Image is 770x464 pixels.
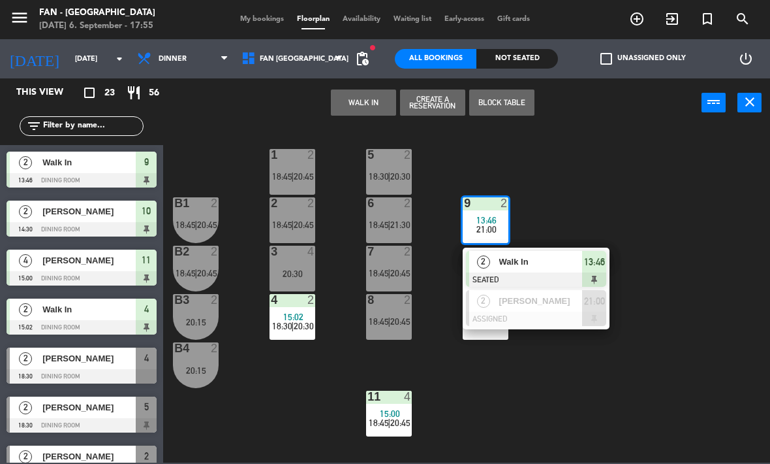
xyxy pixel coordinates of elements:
span: My bookings [234,16,290,23]
span: BOOK TABLE [619,8,654,30]
span: 2 [477,295,490,308]
div: 4 [271,294,271,306]
span: 21:00 [584,293,605,309]
span: [PERSON_NAME] [42,352,136,365]
span: pending_actions [354,51,370,67]
button: menu [10,8,29,32]
span: 20:45 [390,268,410,278]
span: 2 [19,156,32,169]
i: crop_square [82,85,97,101]
span: 20:45 [390,316,410,327]
span: SEARCH [725,8,760,30]
div: 2 [404,149,412,161]
span: 10 [142,203,151,219]
div: Fan - [GEOGRAPHIC_DATA] [39,7,155,20]
span: | [388,418,390,428]
i: power_input [706,94,722,110]
i: filter_list [26,118,42,134]
span: fiber_manual_record [369,44,377,52]
span: [PERSON_NAME] [499,294,583,308]
span: 15:02 [283,312,303,322]
div: All Bookings [395,49,476,69]
div: 3 [271,246,271,257]
span: 9 [144,154,149,170]
i: arrow_drop_down [112,51,127,67]
span: 5 [144,399,149,415]
span: 18:45 [272,220,292,230]
span: 20:45 [294,220,314,230]
button: close [737,93,762,112]
span: Walk In [42,156,136,169]
span: | [194,268,197,278]
div: 2 [307,294,315,306]
span: Fan [GEOGRAPHIC_DATA] [260,55,348,63]
span: 18:45 [272,171,292,182]
div: 1 [271,149,271,161]
span: 2 [19,352,32,365]
div: 2 [404,294,412,306]
div: 2 [307,197,315,209]
div: Not seated [476,49,558,69]
span: 11 [142,252,151,268]
span: | [388,171,390,182]
span: 13:46 [584,254,605,270]
div: 2 [211,342,219,354]
button: Block Table [469,90,534,116]
span: 2 [19,450,32,463]
span: Dinner [159,55,187,63]
span: 4 [19,254,32,267]
span: 2 [477,256,490,269]
span: | [194,220,197,230]
span: 18:45 [369,316,389,327]
span: WALK IN [654,8,690,30]
span: 20:45 [294,171,314,182]
span: 2 [19,303,32,316]
span: | [291,321,294,331]
span: 18:45 [369,268,389,278]
div: 4 [307,246,315,257]
span: Walk In [499,255,583,269]
div: 2 [404,246,412,257]
div: 2 [211,294,219,306]
button: WALK IN [331,90,396,116]
label: Unassigned only [600,53,686,65]
div: 4 [404,391,412,403]
div: 2 [501,197,508,209]
button: Create a Reservation [400,90,465,116]
div: B2 [174,246,175,257]
span: 56 [149,86,159,101]
button: power_input [701,93,726,112]
i: close [742,94,758,110]
span: 21:30 [390,220,410,230]
span: 18:45 [369,220,389,230]
span: 20:45 [197,220,217,230]
span: Special reservation [690,8,725,30]
span: | [388,220,390,230]
div: [DATE] 6. September - 17:55 [39,20,155,33]
span: Waiting list [387,16,438,23]
span: 4 [144,350,149,366]
span: 18:30 [272,321,292,331]
span: 4 [144,301,149,317]
span: Floorplan [290,16,336,23]
span: | [291,171,294,182]
span: 18:45 [176,220,196,230]
i: exit_to_app [664,11,680,27]
span: [PERSON_NAME] [42,401,136,414]
span: | [388,268,390,278]
span: Gift cards [491,16,536,23]
span: 20:30 [390,171,410,182]
span: 2 [144,448,149,464]
div: 20:15 [173,318,219,327]
span: | [291,220,294,230]
span: 20:45 [197,268,217,278]
span: Early-access [438,16,491,23]
div: 20:15 [173,366,219,375]
div: This view [7,85,94,101]
i: restaurant [126,85,142,101]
